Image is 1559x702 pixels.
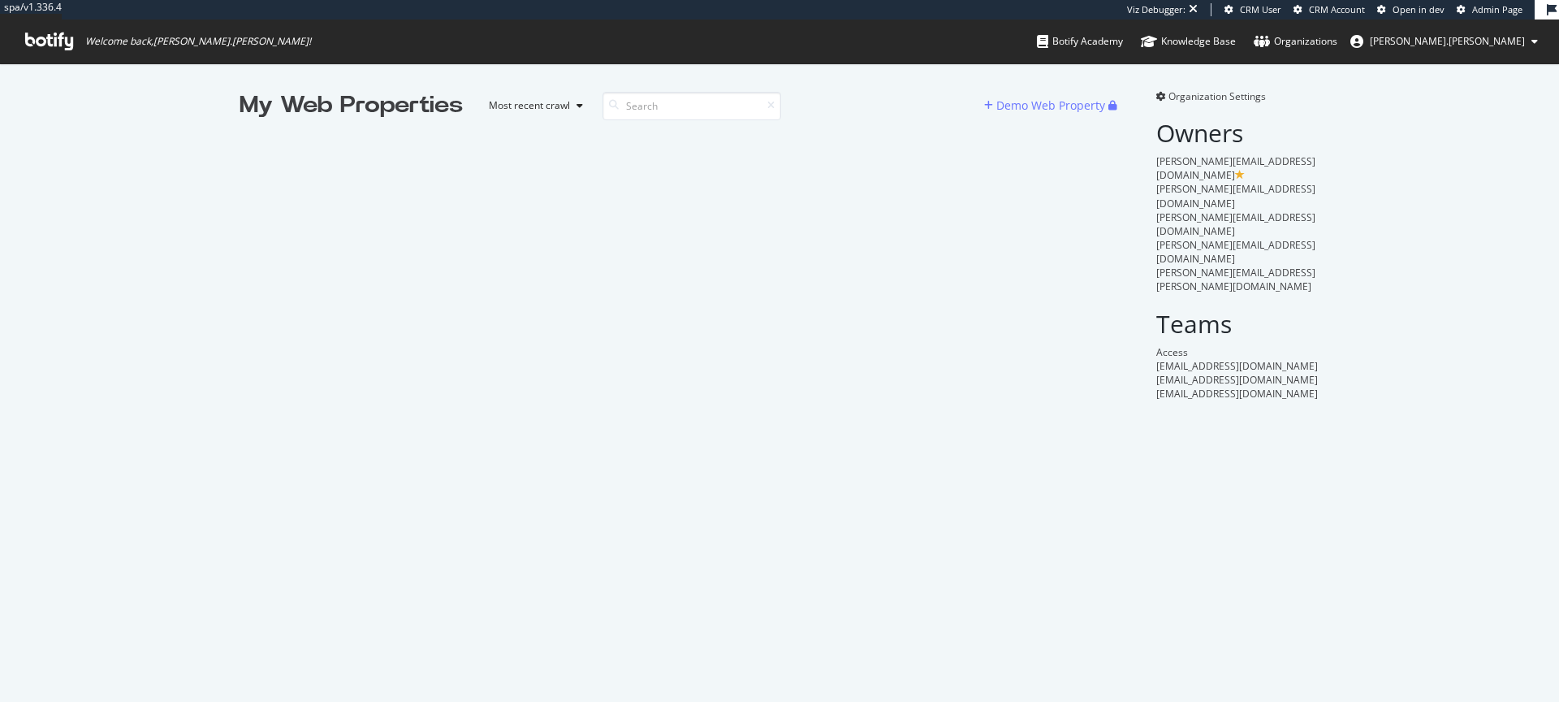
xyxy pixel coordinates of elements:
[1393,3,1445,15] span: Open in dev
[1377,3,1445,16] a: Open in dev
[1156,359,1318,373] span: [EMAIL_ADDRESS][DOMAIN_NAME]
[1127,3,1185,16] div: Viz Debugger:
[1156,310,1319,337] h2: Teams
[240,89,463,122] div: My Web Properties
[1168,89,1266,103] span: Organization Settings
[1156,266,1315,293] span: [PERSON_NAME][EMAIL_ADDRESS][PERSON_NAME][DOMAIN_NAME]
[602,92,781,120] input: Search
[1472,3,1522,15] span: Admin Page
[489,101,570,110] div: Most recent crawl
[1309,3,1365,15] span: CRM Account
[476,93,589,119] button: Most recent crawl
[1156,373,1318,387] span: [EMAIL_ADDRESS][DOMAIN_NAME]
[996,97,1105,114] div: Demo Web Property
[1370,34,1525,48] span: joe.mcdonald
[1141,19,1236,63] a: Knowledge Base
[1254,33,1337,50] div: Organizations
[1156,182,1315,210] span: [PERSON_NAME][EMAIL_ADDRESS][DOMAIN_NAME]
[1156,210,1315,238] span: [PERSON_NAME][EMAIL_ADDRESS][DOMAIN_NAME]
[1141,33,1236,50] div: Knowledge Base
[1254,19,1337,63] a: Organizations
[1457,3,1522,16] a: Admin Page
[85,35,311,48] span: Welcome back, [PERSON_NAME].[PERSON_NAME] !
[1156,387,1318,401] span: [EMAIL_ADDRESS][DOMAIN_NAME]
[984,93,1108,119] button: Demo Web Property
[1240,3,1281,15] span: CRM User
[984,98,1108,112] a: Demo Web Property
[1156,119,1319,146] h2: Owners
[1337,28,1551,54] button: [PERSON_NAME].[PERSON_NAME]
[1037,33,1123,50] div: Botify Academy
[1156,238,1315,266] span: [PERSON_NAME][EMAIL_ADDRESS][DOMAIN_NAME]
[1037,19,1123,63] a: Botify Academy
[1224,3,1281,16] a: CRM User
[1156,345,1319,359] div: Access
[1156,154,1315,182] span: [PERSON_NAME][EMAIL_ADDRESS][DOMAIN_NAME]
[1293,3,1365,16] a: CRM Account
